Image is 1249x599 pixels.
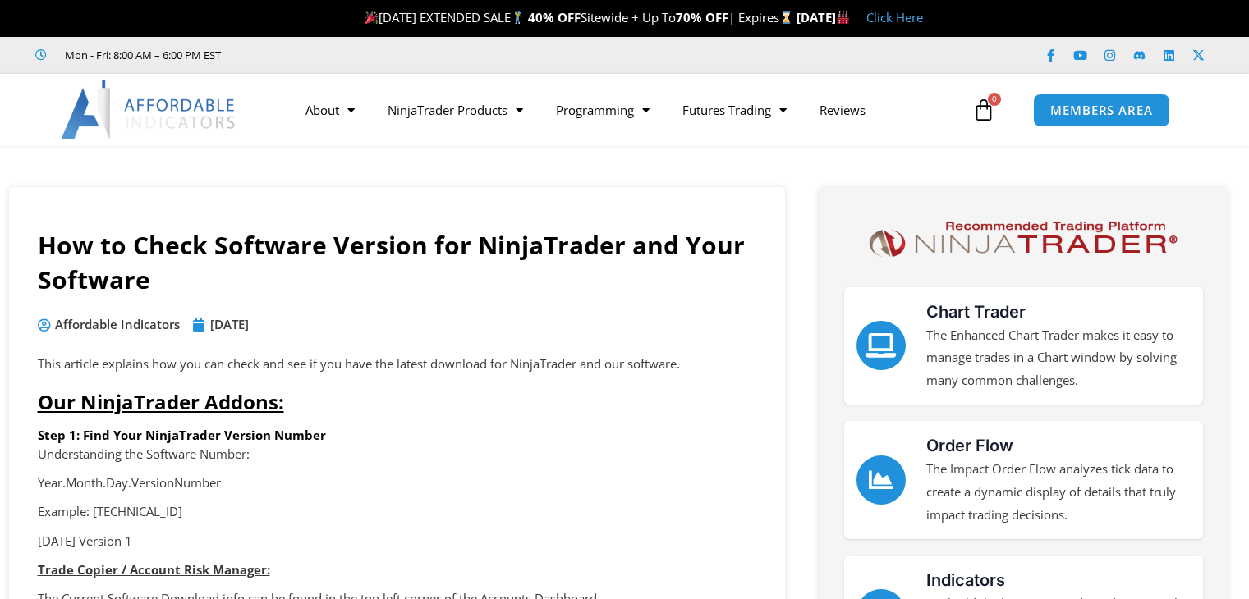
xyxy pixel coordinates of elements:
[371,91,540,129] a: NinjaTrader Products
[988,93,1001,106] span: 0
[38,530,756,553] p: [DATE] Version 1
[512,11,524,24] img: 🏌️‍♂️
[38,353,756,376] p: This article explains how you can check and see if you have the latest download for NinjaTrader a...
[244,47,490,63] iframe: Customer reviews powered by Trustpilot
[676,9,728,25] strong: 70% OFF
[61,45,221,65] span: Mon - Fri: 8:00 AM – 6:00 PM EST
[861,216,1184,263] img: NinjaTrader Logo | Affordable Indicators – NinjaTrader
[51,313,180,336] span: Affordable Indicators
[38,561,270,578] strong: Trade Copier / Account Risk Manager:
[38,472,756,495] p: Year.Month.Day.VersionNumber
[38,228,756,297] h1: How to Check Software Version for NinjaTrader and Your Software
[797,9,850,25] strong: [DATE]
[38,443,756,466] p: Understanding the Software Number:
[528,9,581,25] strong: 40% OFF
[38,501,756,524] p: Example: [TECHNICAL_ID]
[926,324,1191,393] p: The Enhanced Chart Trader makes it easy to manage trades in a Chart window by solving many common...
[780,11,792,24] img: ⌛
[1050,104,1153,117] span: MEMBERS AREA
[666,91,803,129] a: Futures Trading
[1033,94,1170,127] a: MEMBERS AREA
[289,91,371,129] a: About
[361,9,797,25] span: [DATE] EXTENDED SALE Sitewide + Up To | Expires
[540,91,666,129] a: Programming
[926,458,1191,527] p: The Impact Order Flow analyzes tick data to create a dynamic display of details that truly impact...
[926,302,1026,322] a: Chart Trader
[289,91,968,129] nav: Menu
[856,321,906,370] a: Chart Trader
[837,11,849,24] img: 🏭
[926,570,1005,590] a: Indicators
[866,9,923,25] a: Click Here
[365,11,378,24] img: 🎉
[926,436,1013,455] a: Order Flow
[948,86,1020,134] a: 0
[38,388,284,415] span: Our NinjaTrader Addons:
[38,428,756,443] h6: Step 1: Find Your NinjaTrader Version Number
[210,316,249,332] time: [DATE]
[803,91,882,129] a: Reviews
[61,80,237,139] img: LogoAI | Affordable Indicators – NinjaTrader
[856,455,906,505] a: Order Flow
